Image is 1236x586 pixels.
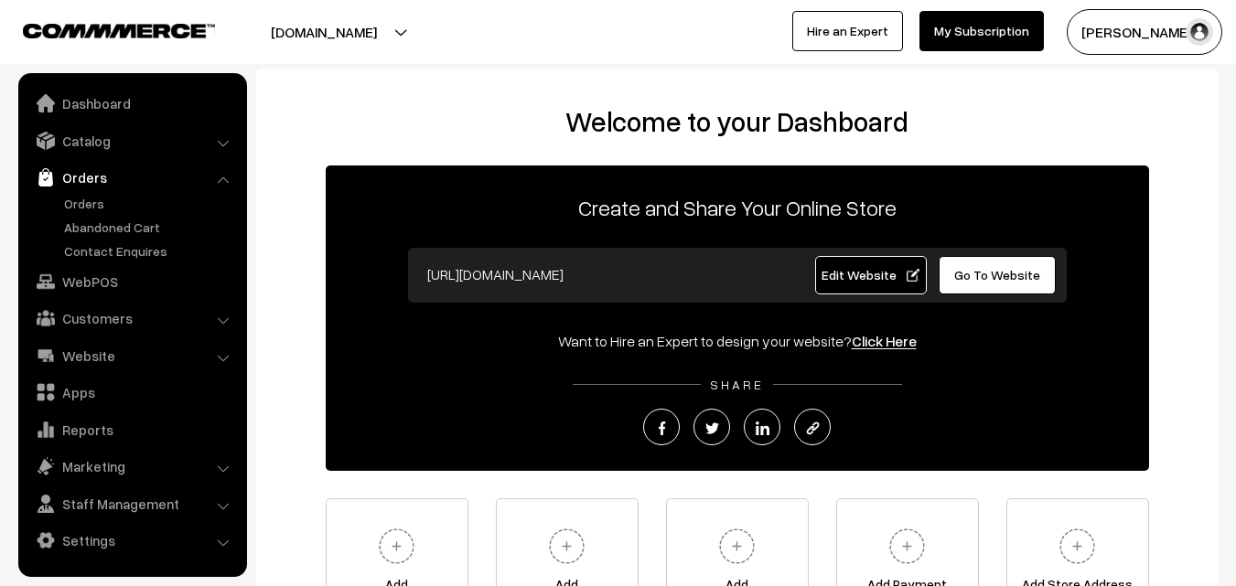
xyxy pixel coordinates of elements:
a: Dashboard [23,87,241,120]
a: Go To Website [939,256,1057,294]
h2: Welcome to your Dashboard [274,105,1199,138]
span: Edit Website [822,267,919,282]
button: [DOMAIN_NAME] [207,9,441,55]
a: WebPOS [23,265,241,298]
img: plus.svg [542,521,592,571]
a: Orders [59,194,241,213]
a: Contact Enquires [59,241,241,261]
a: Edit Website [815,256,927,294]
a: My Subscription [919,11,1044,51]
a: Marketing [23,450,241,483]
img: plus.svg [712,521,762,571]
button: [PERSON_NAME] [1067,9,1222,55]
a: COMMMERCE [23,18,183,40]
p: Create and Share Your Online Store [326,191,1149,224]
a: Apps [23,376,241,409]
a: Reports [23,413,241,446]
a: Website [23,339,241,372]
a: Catalog [23,124,241,157]
a: Orders [23,161,241,194]
a: Staff Management [23,487,241,520]
a: Settings [23,524,241,557]
img: user [1186,18,1213,46]
div: Want to Hire an Expert to design your website? [326,330,1149,352]
a: Hire an Expert [792,11,903,51]
img: plus.svg [882,521,932,571]
span: SHARE [701,377,773,392]
img: plus.svg [371,521,422,571]
a: Customers [23,302,241,335]
img: plus.svg [1052,521,1102,571]
span: Go To Website [954,267,1040,282]
a: Click Here [852,332,917,350]
img: COMMMERCE [23,24,215,37]
a: Abandoned Cart [59,218,241,237]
